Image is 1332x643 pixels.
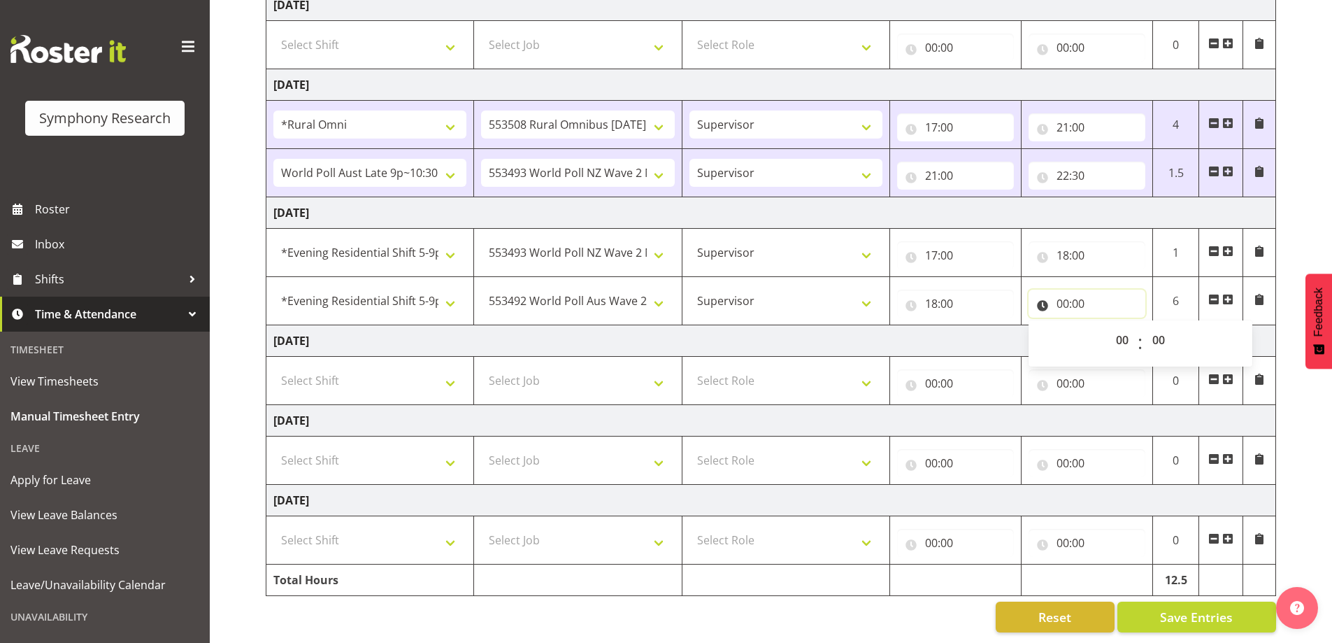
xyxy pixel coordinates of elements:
[3,364,206,399] a: View Timesheets
[1029,529,1145,557] input: Click to select...
[897,529,1014,557] input: Click to select...
[1312,288,1325,337] span: Feedback
[10,574,199,595] span: Leave/Unavailability Calendar
[897,113,1014,141] input: Click to select...
[1290,601,1304,615] img: help-xxl-2.png
[10,539,199,560] span: View Leave Requests
[1160,608,1233,626] span: Save Entries
[3,532,206,567] a: View Leave Requests
[266,325,1276,357] td: [DATE]
[897,290,1014,318] input: Click to select...
[1029,162,1145,190] input: Click to select...
[1029,369,1145,397] input: Click to select...
[39,108,171,129] div: Symphony Research
[1152,357,1199,405] td: 0
[1138,326,1143,361] span: :
[897,162,1014,190] input: Click to select...
[1152,437,1199,485] td: 0
[1152,101,1199,149] td: 4
[35,269,182,290] span: Shifts
[1029,449,1145,477] input: Click to select...
[10,504,199,525] span: View Leave Balances
[3,335,206,364] div: Timesheet
[10,371,199,392] span: View Timesheets
[897,449,1014,477] input: Click to select...
[897,369,1014,397] input: Click to select...
[1152,229,1199,277] td: 1
[266,197,1276,229] td: [DATE]
[1029,290,1145,318] input: Click to select...
[35,199,203,220] span: Roster
[1029,113,1145,141] input: Click to select...
[1152,21,1199,69] td: 0
[1117,602,1276,633] button: Save Entries
[3,434,206,462] div: Leave
[1038,608,1071,626] span: Reset
[1029,241,1145,269] input: Click to select...
[3,462,206,497] a: Apply for Leave
[266,405,1276,437] td: [DATE]
[3,567,206,602] a: Leave/Unavailability Calendar
[897,34,1014,62] input: Click to select...
[3,399,206,434] a: Manual Timesheet Entry
[10,469,199,490] span: Apply for Leave
[1152,149,1199,197] td: 1.5
[1305,274,1332,369] button: Feedback - Show survey
[3,497,206,532] a: View Leave Balances
[1152,565,1199,596] td: 12.5
[266,69,1276,101] td: [DATE]
[266,565,474,596] td: Total Hours
[1152,516,1199,565] td: 0
[897,241,1014,269] input: Click to select...
[10,35,126,63] img: Rosterit website logo
[35,234,203,255] span: Inbox
[10,406,199,427] span: Manual Timesheet Entry
[266,485,1276,516] td: [DATE]
[35,304,182,325] span: Time & Attendance
[3,602,206,631] div: Unavailability
[1152,277,1199,325] td: 6
[996,602,1115,633] button: Reset
[1029,34,1145,62] input: Click to select...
